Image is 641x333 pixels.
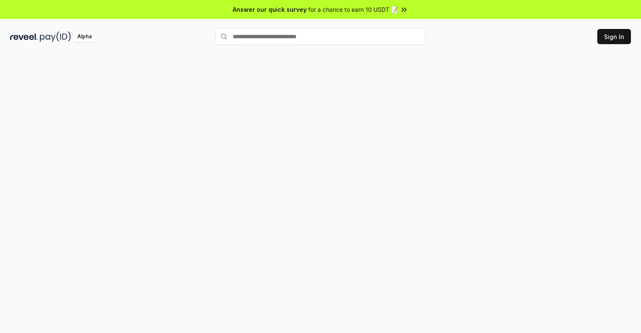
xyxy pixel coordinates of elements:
[73,31,96,42] div: Alpha
[40,31,71,42] img: pay_id
[10,31,38,42] img: reveel_dark
[597,29,631,44] button: Sign In
[233,5,307,14] span: Answer our quick survey
[308,5,398,14] span: for a chance to earn 10 USDT 📝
